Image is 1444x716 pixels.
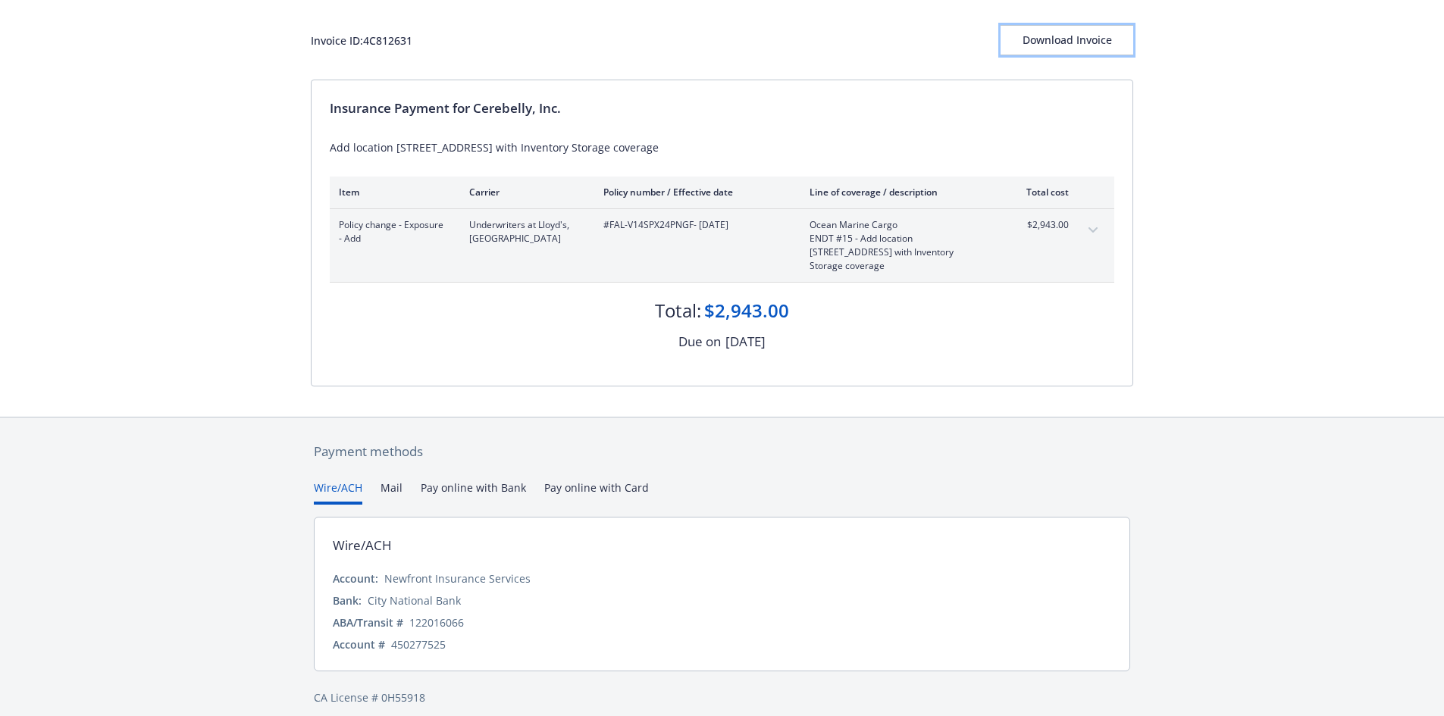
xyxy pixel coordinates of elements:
[333,614,403,630] div: ABA/Transit #
[330,98,1114,118] div: Insurance Payment for Cerebelly, Inc.
[1001,25,1133,55] button: Download Invoice
[314,689,1130,705] div: CA License # 0H55918
[810,218,988,273] span: Ocean Marine CargoENDT #15 - Add location [STREET_ADDRESS] with Inventory Storage coverage
[810,186,988,199] div: Line of coverage / description
[333,571,378,586] div: Account:
[421,480,526,505] button: Pay online with Bank
[1012,218,1069,232] span: $2,943.00
[810,232,988,273] span: ENDT #15 - Add location [STREET_ADDRESS] with Inventory Storage coverage
[1001,26,1133,55] div: Download Invoice
[469,218,579,245] span: Underwriters at Lloyd's, [GEOGRAPHIC_DATA]
[381,480,403,505] button: Mail
[368,592,461,608] div: City National Bank
[333,536,392,555] div: Wire/ACH
[1012,186,1069,199] div: Total cost
[333,636,385,652] div: Account #
[603,218,785,232] span: #FAL-V14SPX24PNGF - [DATE]
[384,571,531,586] div: Newfront Insurance Services
[330,139,1114,155] div: Add location [STREET_ADDRESS] with Inventory Storage coverage
[544,480,649,505] button: Pay online with Card
[333,592,362,608] div: Bank:
[314,442,1130,461] div: Payment methods
[311,33,412,48] div: Invoice ID: 4C812631
[725,332,766,352] div: [DATE]
[339,218,445,245] span: Policy change - Exposure - Add
[603,186,785,199] div: Policy number / Effective date
[655,298,701,324] div: Total:
[339,186,445,199] div: Item
[409,614,464,630] div: 122016066
[314,480,362,505] button: Wire/ACH
[330,209,1114,282] div: Policy change - Exposure - AddUnderwriters at Lloyd's, [GEOGRAPHIC_DATA]#FAL-V14SPX24PNGF- [DATE]...
[704,298,789,324] div: $2,943.00
[391,636,446,652] div: 450277525
[810,218,988,232] span: Ocean Marine Cargo
[1081,218,1105,242] button: expand content
[678,332,721,352] div: Due on
[469,186,579,199] div: Carrier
